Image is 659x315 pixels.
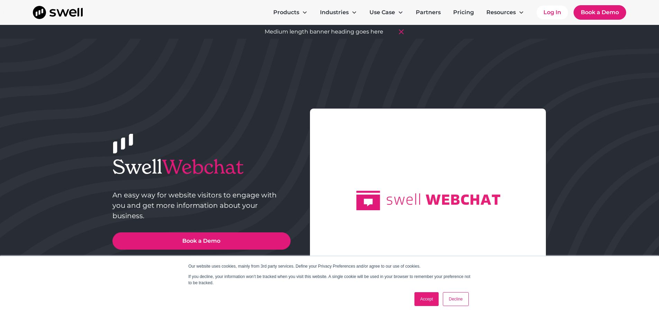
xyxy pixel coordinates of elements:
div: Medium length banner heading goes here [265,28,383,36]
p: An easy way for website visitors to engage with you and get more information about your business. [112,190,291,221]
g: swell [387,194,420,205]
a: Log In [537,6,568,19]
a: Book a Demo [112,232,291,250]
span: Webchat [162,155,244,179]
a: Accept [414,292,439,306]
div: Use Case [364,6,409,19]
div: Use Case [369,8,395,17]
div: Products [268,6,313,19]
p: Our website uses cookies, mainly from 3rd party services. Define your Privacy Preferences and/or ... [189,263,471,269]
a: home [33,6,83,19]
div: Resources [486,8,516,17]
g: WEBCHAT [426,195,501,205]
a: Book a Demo [574,5,626,20]
h1: Swell [112,155,291,178]
a: Decline [443,292,468,306]
a: Partners [410,6,446,19]
div: Industries [314,6,363,19]
a: Pricing [448,6,479,19]
div: Products [273,8,299,17]
div: Industries [320,8,349,17]
p: If you decline, your information won’t be tracked when you visit this website. A single cookie wi... [189,274,471,286]
div: Resources [481,6,530,19]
